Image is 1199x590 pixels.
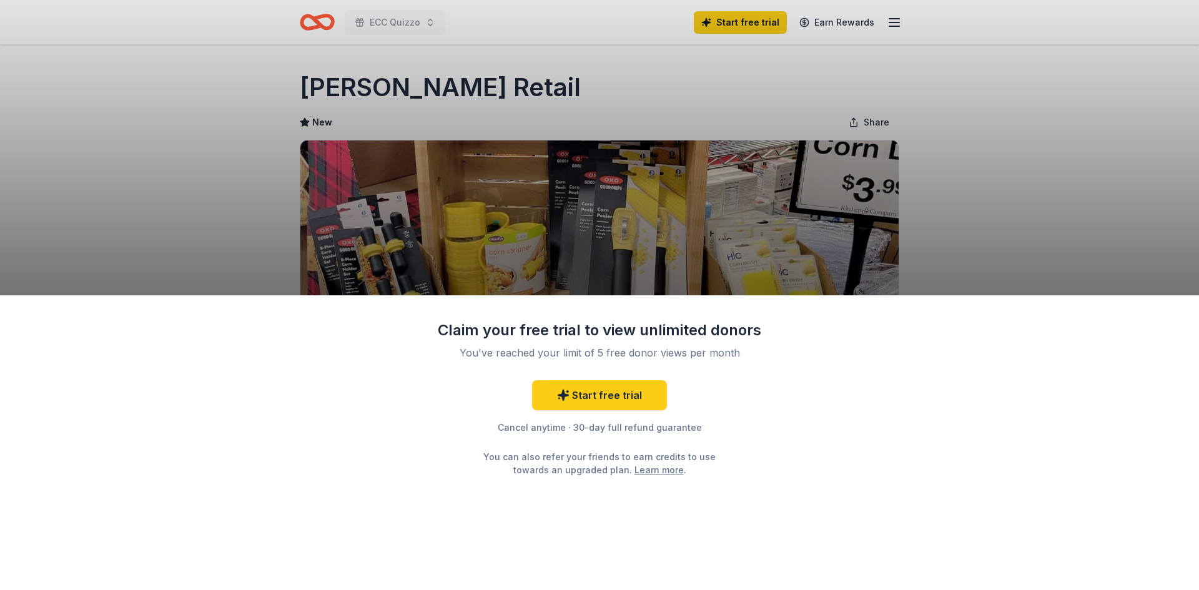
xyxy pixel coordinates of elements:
a: Learn more [634,463,684,476]
a: Start free trial [532,380,667,410]
div: Claim your free trial to view unlimited donors [437,320,762,340]
div: You can also refer your friends to earn credits to use towards an upgraded plan. . [472,450,727,476]
div: You've reached your limit of 5 free donor views per month [452,345,747,360]
div: Cancel anytime · 30-day full refund guarantee [437,420,762,435]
